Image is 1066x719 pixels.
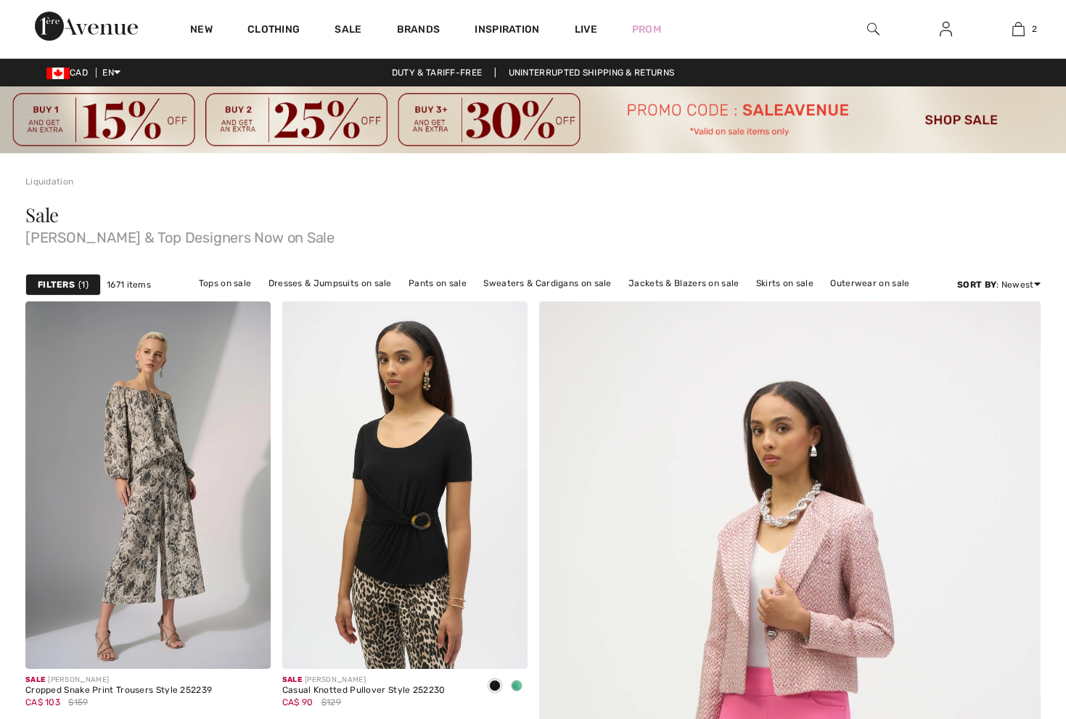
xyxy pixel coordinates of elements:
span: EN [102,68,120,78]
img: search the website [867,20,880,38]
a: Outerwear on sale [823,274,917,293]
div: Cropped Snake Print Trousers Style 252239 [25,686,212,696]
span: Sale [25,675,45,684]
a: Brands [397,23,440,38]
a: 2 [983,20,1054,38]
a: Liquidation [25,176,73,187]
a: Pants on sale [401,274,474,293]
span: $159 [68,696,88,709]
a: Tops on sale [192,274,259,293]
span: CAD [46,68,94,78]
div: Garden green [506,675,528,699]
img: My Bag [1012,20,1025,38]
div: [PERSON_NAME] [25,675,212,686]
span: Sale [282,675,302,684]
img: Casual Knotted Pullover Style 252230. Black [282,301,528,670]
a: Sale [335,23,361,38]
a: Sign In [928,20,964,38]
div: [PERSON_NAME] [282,675,446,686]
span: 2 [1032,23,1037,36]
div: : Newest [957,278,1041,291]
a: Clothing [247,23,300,38]
strong: Sort By [957,280,996,290]
a: Sweaters & Cardigans on sale [476,274,618,293]
img: 1ère Avenue [35,12,138,41]
a: Prom [632,22,661,37]
span: $129 [321,696,341,709]
a: Skirts on sale [749,274,821,293]
a: Jackets & Blazers on sale [621,274,747,293]
span: [PERSON_NAME] & Top Designers Now on Sale [25,224,1041,245]
span: 1 [78,278,89,291]
img: Cropped Snake Print Trousers Style 252239. Beige/multi [25,301,271,670]
a: Live [575,22,597,37]
strong: Filters [38,278,75,291]
img: My Info [940,20,952,38]
a: New [190,23,213,38]
span: Sale [25,202,59,227]
img: Canadian Dollar [46,68,70,79]
div: Casual Knotted Pullover Style 252230 [282,686,446,696]
a: Dresses & Jumpsuits on sale [261,274,399,293]
span: CA$ 90 [282,697,313,707]
span: CA$ 103 [25,697,60,707]
div: Black [484,675,506,699]
span: Inspiration [475,23,539,38]
span: 1671 items [107,278,151,291]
